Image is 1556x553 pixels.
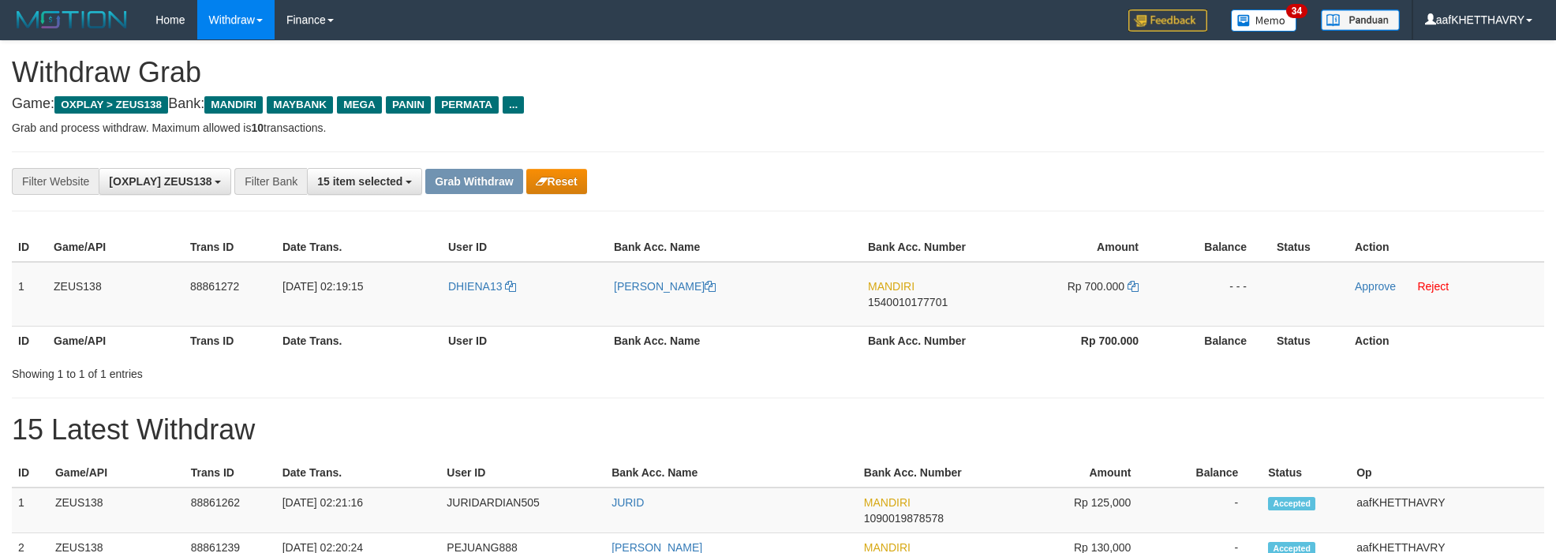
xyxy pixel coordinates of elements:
a: Approve [1355,280,1396,293]
img: MOTION_logo.png [12,8,132,32]
th: Game/API [49,458,185,488]
td: 88861262 [185,488,276,533]
th: Game/API [47,233,184,262]
button: 15 item selected [307,168,422,195]
th: Trans ID [184,326,276,355]
th: Balance [1162,233,1270,262]
span: MANDIRI [204,96,263,114]
div: Showing 1 to 1 of 1 entries [12,360,637,382]
th: Status [1262,458,1350,488]
h1: Withdraw Grab [12,57,1544,88]
th: Trans ID [184,233,276,262]
a: Reject [1417,280,1449,293]
th: Status [1270,233,1348,262]
th: Date Trans. [276,233,442,262]
button: Reset [526,169,587,194]
span: [OXPLAY] ZEUS138 [109,175,211,188]
span: PANIN [386,96,431,114]
span: MEGA [337,96,382,114]
th: Bank Acc. Name [608,326,862,355]
th: Action [1348,233,1544,262]
td: 1 [12,262,47,327]
td: [DATE] 02:21:16 [276,488,441,533]
th: Balance [1154,458,1262,488]
th: User ID [442,233,608,262]
button: Grab Withdraw [425,169,522,194]
span: Copy 1090019878578 to clipboard [864,512,944,525]
span: 88861272 [190,280,239,293]
th: Amount [994,458,1155,488]
td: JURIDARDIAN505 [440,488,605,533]
td: - [1154,488,1262,533]
a: JURID [612,496,644,509]
th: ID [12,458,49,488]
div: Filter Website [12,168,99,195]
th: Status [1270,326,1348,355]
span: MAYBANK [267,96,333,114]
th: Game/API [47,326,184,355]
a: [PERSON_NAME] [614,280,716,293]
th: Bank Acc. Number [862,326,1000,355]
span: [DATE] 02:19:15 [282,280,363,293]
span: MANDIRI [868,280,915,293]
td: 1 [12,488,49,533]
td: ZEUS138 [49,488,185,533]
span: Accepted [1268,497,1315,510]
th: Date Trans. [276,326,442,355]
td: aafKHETTHAVRY [1350,488,1544,533]
th: Date Trans. [276,458,441,488]
th: ID [12,326,47,355]
span: 15 item selected [317,175,402,188]
th: ID [12,233,47,262]
td: Rp 125,000 [994,488,1155,533]
th: Rp 700.000 [1000,326,1162,355]
th: Op [1350,458,1544,488]
th: Amount [1000,233,1162,262]
img: Feedback.jpg [1128,9,1207,32]
h4: Game: Bank: [12,96,1544,112]
h1: 15 Latest Withdraw [12,414,1544,446]
th: User ID [442,326,608,355]
th: Bank Acc. Name [608,233,862,262]
div: Filter Bank [234,168,307,195]
img: Button%20Memo.svg [1231,9,1297,32]
span: MANDIRI [864,496,911,509]
th: Action [1348,326,1544,355]
th: Balance [1162,326,1270,355]
th: Bank Acc. Number [858,458,994,488]
span: ... [503,96,524,114]
img: panduan.png [1321,9,1400,31]
td: ZEUS138 [47,262,184,327]
span: PERMATA [435,96,499,114]
th: Bank Acc. Number [862,233,1000,262]
a: Copy 700000 to clipboard [1128,280,1139,293]
button: [OXPLAY] ZEUS138 [99,168,231,195]
p: Grab and process withdraw. Maximum allowed is transactions. [12,120,1544,136]
th: Trans ID [185,458,276,488]
a: DHIENA13 [448,280,516,293]
span: OXPLAY > ZEUS138 [54,96,168,114]
strong: 10 [251,121,264,134]
span: Rp 700.000 [1068,280,1124,293]
td: - - - [1162,262,1270,327]
span: Copy 1540010177701 to clipboard [868,296,948,308]
span: DHIENA13 [448,280,502,293]
th: Bank Acc. Name [605,458,858,488]
th: User ID [440,458,605,488]
span: 34 [1286,4,1307,18]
